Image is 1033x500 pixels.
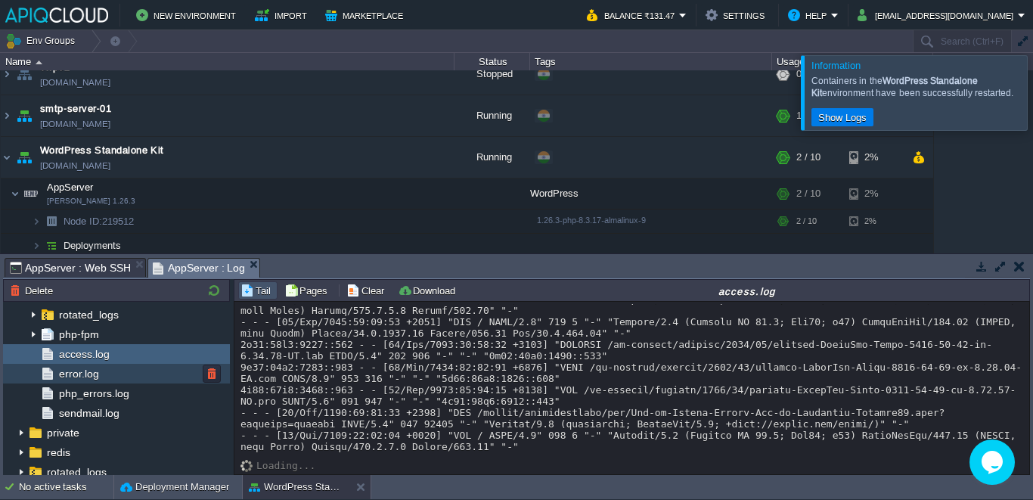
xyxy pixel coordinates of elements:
button: Env Groups [5,30,80,51]
div: Running [454,95,530,136]
img: AMDAwAAAACH5BAEAAAAALAAAAAABAAEAAAICRAEAOw== [240,460,256,472]
button: Deployment Manager [120,480,229,495]
button: Balance ₹131.47 [587,6,679,24]
a: rotated_logs [44,465,109,479]
span: [DOMAIN_NAME] [40,116,110,132]
span: AppServer [45,181,95,194]
span: AppServer : Log [153,259,246,278]
button: Clear [346,284,389,297]
button: Import [255,6,312,24]
div: access.log [466,284,1028,297]
span: AppServer : Web SSH [10,259,131,277]
img: AMDAwAAAACH5BAEAAAAALAAAAAABAAEAAAICRAEAOw== [11,179,20,209]
div: Containers in the environment have been successfully restarted. [811,75,1023,99]
span: 1.26.3-php-8.3.17-almalinux-9 [537,216,646,225]
img: AMDAwAAAACH5BAEAAAAALAAAAAABAAEAAAICRAEAOw== [32,234,41,257]
a: Deployments [62,239,123,252]
img: AMDAwAAAACH5BAEAAAAALAAAAAABAAEAAAICRAEAOw== [41,234,62,257]
a: php_errors.log [56,387,132,400]
div: 2% [849,210,898,233]
img: AMDAwAAAACH5BAEAAAAALAAAAAABAAEAAAICRAEAOw== [14,54,35,95]
img: AMDAwAAAACH5BAEAAAAALAAAAAABAAEAAAICRAEAOw== [20,179,42,209]
a: access.log [56,347,112,361]
img: APIQCloud [5,8,108,23]
div: 2 / 10 [796,210,817,233]
a: WordPress Standalone Kit [40,143,164,158]
div: Usage [773,53,932,70]
div: WordPress [530,179,772,209]
a: php-fpm [56,328,101,341]
div: 2 / 10 [796,179,821,209]
div: Name [2,53,454,70]
div: Tags [531,53,771,70]
img: AMDAwAAAACH5BAEAAAAALAAAAAABAAEAAAICRAEAOw== [1,137,13,178]
img: AMDAwAAAACH5BAEAAAAALAAAAAABAAEAAAICRAEAOw== [14,95,35,136]
a: private [44,426,82,439]
div: Stopped [454,54,530,95]
button: Tail [240,284,275,297]
div: 2 / 10 [796,137,821,178]
button: Show Logs [814,110,871,124]
button: Help [788,6,831,24]
a: redis [44,446,73,459]
div: 0 / 20 [796,54,821,95]
div: 2% [849,179,898,209]
img: AMDAwAAAACH5BAEAAAAALAAAAAABAAEAAAICRAEAOw== [1,95,13,136]
span: [DOMAIN_NAME] [40,75,110,90]
img: AMDAwAAAACH5BAEAAAAALAAAAAABAAEAAAICRAEAOw== [41,210,62,233]
a: error.log [56,367,101,380]
img: AMDAwAAAACH5BAEAAAAALAAAAAABAAEAAAICRAEAOw== [1,54,13,95]
a: sendmail.log [56,406,122,420]
button: New Environment [136,6,240,24]
a: Node ID:219512 [62,215,136,228]
div: Loading... [256,460,315,471]
button: Pages [284,284,332,297]
span: 219512 [62,215,136,228]
div: 1 / 8 [796,95,815,136]
img: AMDAwAAAACH5BAEAAAAALAAAAAABAAEAAAICRAEAOw== [14,137,35,178]
iframe: chat widget [969,439,1018,485]
b: WordPress Standalone Kit [811,76,978,98]
span: Information [811,60,861,71]
div: 2% [849,137,898,178]
div: Running [454,137,530,178]
span: [PERSON_NAME] 1.26.3 [47,197,135,206]
a: smtp-server-01 [40,101,111,116]
button: Download [398,284,460,297]
div: Status [455,53,529,70]
img: AMDAwAAAACH5BAEAAAAALAAAAAABAAEAAAICRAEAOw== [32,210,41,233]
button: Marketplace [325,6,408,24]
button: WordPress Standalone Kit [249,480,344,495]
button: Delete [10,284,57,297]
a: [DOMAIN_NAME] [40,158,110,173]
a: AppServer[PERSON_NAME] 1.26.3 [45,182,95,193]
img: AMDAwAAAACH5BAEAAAAALAAAAAABAAEAAAICRAEAOw== [36,61,42,64]
a: rotated_logs [56,308,121,321]
button: [EMAIL_ADDRESS][DOMAIN_NAME] [858,6,1018,24]
span: Node ID: [64,216,102,227]
div: No active tasks [19,475,113,499]
button: Settings [706,6,769,24]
